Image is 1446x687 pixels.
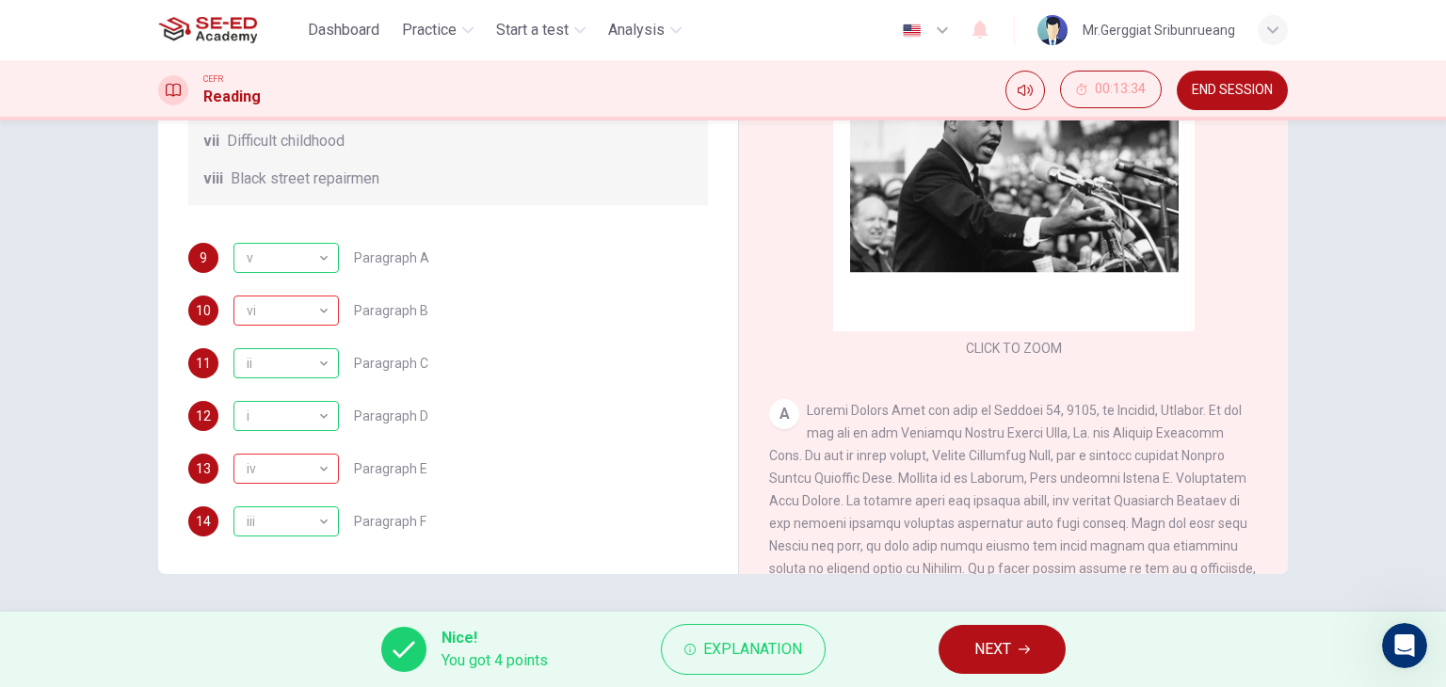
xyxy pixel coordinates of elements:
[703,636,802,663] span: Explanation
[158,11,300,49] a: SE-ED Academy logo
[233,495,332,549] div: iii
[1060,71,1162,110] div: Hide
[233,284,332,338] div: vi
[974,636,1011,663] span: NEXT
[203,168,223,190] span: viii
[233,401,339,431] div: i
[1060,71,1162,108] button: 00:13:34
[442,649,548,672] span: You got 4 points
[1382,623,1427,668] iframe: Intercom live chat
[900,24,924,38] img: en
[608,19,665,41] span: Analysis
[203,130,219,152] span: vii
[196,304,211,317] span: 10
[203,86,261,108] h1: Reading
[489,13,593,47] button: Start a test
[354,462,427,475] span: Paragraph E
[496,19,569,41] span: Start a test
[769,399,799,429] div: A
[27,375,349,413] button: Search for help
[1083,19,1235,41] div: Mr.Gerggiat Sribunrueang
[354,357,428,370] span: Paragraph C
[39,483,315,522] div: I lost my test due to a technical error (CEFR Level Test)
[233,348,339,378] div: ii
[298,561,329,574] span: Help
[293,311,315,333] img: Profile image for Fin
[39,385,153,405] span: Search for help
[41,561,84,574] span: Home
[354,251,429,264] span: Paragraph A
[125,514,250,589] button: Messages
[1037,15,1068,45] img: Profile picture
[227,130,345,152] span: Difficult childhood
[932,160,1096,205] button: Click to Zoom
[233,390,332,443] div: i
[156,561,221,574] span: Messages
[203,72,223,86] span: CEFR
[402,19,457,41] span: Practice
[601,13,689,47] button: Analysis
[231,168,379,190] span: Black street repairmen
[27,421,349,475] div: CEFR Level Test Structure and Scoring System
[394,13,481,47] button: Practice
[354,409,428,423] span: Paragraph D
[196,409,211,423] span: 12
[39,322,285,342] div: AI Agent and team can help
[1177,71,1288,110] button: END SESSION
[300,13,387,47] button: Dashboard
[233,296,339,326] div: iv
[233,506,339,536] div: iii
[354,515,426,528] span: Paragraph F
[233,232,332,285] div: v
[308,19,379,41] span: Dashboard
[939,625,1066,674] button: NEXT
[196,462,211,475] span: 13
[196,357,211,370] span: 11
[200,251,207,264] span: 9
[39,428,315,468] div: CEFR Level Test Structure and Scoring System
[1005,71,1045,110] div: Mute
[233,454,339,484] div: vi
[39,302,285,322] div: Ask a question
[233,442,332,496] div: iv
[38,230,339,262] p: How can we help?
[1192,83,1273,98] span: END SESSION
[19,286,358,358] div: Ask a questionAI Agent and team can helpProfile image for Fin
[251,514,377,589] button: Help
[158,11,257,49] img: SE-ED Academy logo
[354,304,428,317] span: Paragraph B
[196,515,211,528] span: 14
[233,243,339,273] div: v
[233,337,332,391] div: ii
[27,475,349,530] div: I lost my test due to a technical error (CEFR Level Test)
[38,134,339,230] p: Hey Mr.Gerggiat. Welcome to EduSynch!
[661,624,826,675] button: Explanation
[442,627,548,649] span: Nice!
[1095,82,1146,97] span: 00:13:34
